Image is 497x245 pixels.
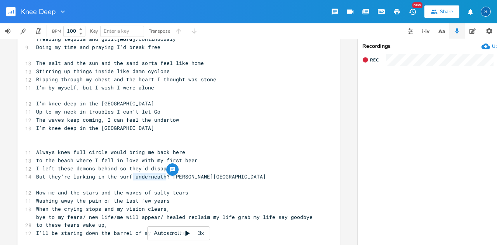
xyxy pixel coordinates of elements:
span: The waves keep coming, I can feel the undertow [36,116,179,123]
div: Autoscroll [147,226,210,240]
span: Treading tequila and guilt /continuously [36,35,176,42]
div: 3x [194,226,208,240]
span: [word] [117,35,136,42]
span: Doing my time and praying I'd break free [36,44,160,51]
button: Rec [359,54,382,66]
span: Stirring up things inside like damn cyclone [36,68,170,75]
span: I'm knee deep in the [GEOGRAPHIC_DATA] [36,100,154,107]
span: Rec [370,57,379,63]
span: Washing away the pain of the last few years [36,197,170,204]
div: Share [440,8,453,15]
span: bye to my fears/ new life/me will appear/ healed reclaim my life grab my life say goodbye to thes... [36,213,316,229]
span: I left these demons behind so they'd disappear [36,165,179,172]
button: S [481,3,491,21]
span: But they're lurking in the surf underneath? [PERSON_NAME][GEOGRAPHIC_DATA] [36,173,266,180]
span: I'll be staring down the barrel of my old fears [36,229,185,236]
span: I'm knee deep in the [GEOGRAPHIC_DATA] [36,124,154,131]
span: I'm by myself, but I wish I were alone [36,84,154,91]
span: Up to my neck in troubles I can't let Go [36,108,160,115]
span: When the crying stops and my vision clears, [36,205,170,212]
span: The salt and the sun and the sand sorta feel like home [36,59,204,66]
span: Always knew full circle would bring me back here [36,149,185,156]
div: New [412,2,422,8]
span: Ripping through my chest and the heart I thought was stone [36,76,216,83]
span: Knee Deep [21,8,56,15]
button: New [405,5,420,19]
div: Sarah Cade Music [481,7,491,17]
div: Transpose [149,29,170,33]
span: Now me and the stars and the waves of salty tears [36,189,188,196]
div: BPM [52,29,61,33]
span: Enter a key [104,28,129,35]
span: to the beach where I fell in love with my first beer [36,157,198,164]
button: Share [424,5,459,18]
div: Key [90,29,98,33]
